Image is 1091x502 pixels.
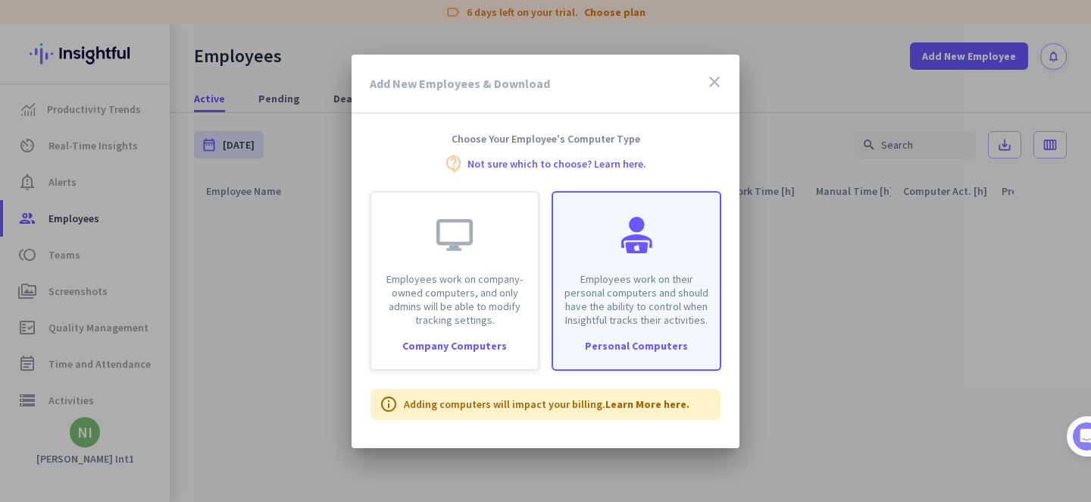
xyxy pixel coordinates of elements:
[445,155,463,173] i: contact_support
[467,158,646,169] a: Not sure which to choose? Learn here.
[705,73,724,91] i: close
[553,340,720,351] div: Personal Computers
[562,272,711,327] p: Employees work on their personal computers and should have the ability to control when Insightful...
[352,132,739,146] h4: Choose Your Employee's Computer Type
[404,397,689,412] p: Adding computers will impact your billing.
[371,340,538,351] div: Company Computers
[380,395,398,413] i: info
[370,77,550,89] h3: Add New Employees & Download
[605,397,689,411] a: Learn More here.
[380,272,529,327] p: Employees work on company-owned computers, and only admins will be able to modify tracking settings.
